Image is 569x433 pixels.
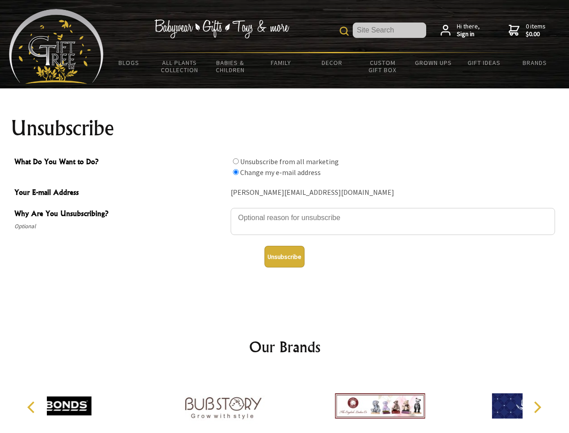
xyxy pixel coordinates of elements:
[205,53,256,79] a: Babies & Children
[526,22,546,38] span: 0 items
[154,19,289,38] img: Babywear - Gifts - Toys & more
[23,397,42,417] button: Previous
[457,30,480,38] strong: Sign in
[14,187,226,200] span: Your E-mail Address
[527,397,547,417] button: Next
[353,23,426,38] input: Site Search
[264,246,305,267] button: Unsubscribe
[155,53,205,79] a: All Plants Collection
[459,53,510,72] a: Gift Ideas
[18,336,551,358] h2: Our Brands
[14,221,226,232] span: Optional
[11,117,559,139] h1: Unsubscribe
[457,23,480,38] span: Hi there,
[233,169,239,175] input: What Do You Want to Do?
[357,53,408,79] a: Custom Gift Box
[441,23,480,38] a: Hi there,Sign in
[104,53,155,72] a: BLOGS
[240,157,339,166] label: Unsubscribe from all marketing
[408,53,459,72] a: Grown Ups
[256,53,307,72] a: Family
[306,53,357,72] a: Decor
[509,23,546,38] a: 0 items$0.00
[526,30,546,38] strong: $0.00
[231,208,555,235] textarea: Why Are You Unsubscribing?
[14,156,226,169] span: What Do You Want to Do?
[9,9,104,84] img: Babyware - Gifts - Toys and more...
[233,158,239,164] input: What Do You Want to Do?
[240,168,321,177] label: Change my e-mail address
[510,53,560,72] a: Brands
[14,208,226,221] span: Why Are You Unsubscribing?
[340,27,349,36] img: product search
[231,186,555,200] div: [PERSON_NAME][EMAIL_ADDRESS][DOMAIN_NAME]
